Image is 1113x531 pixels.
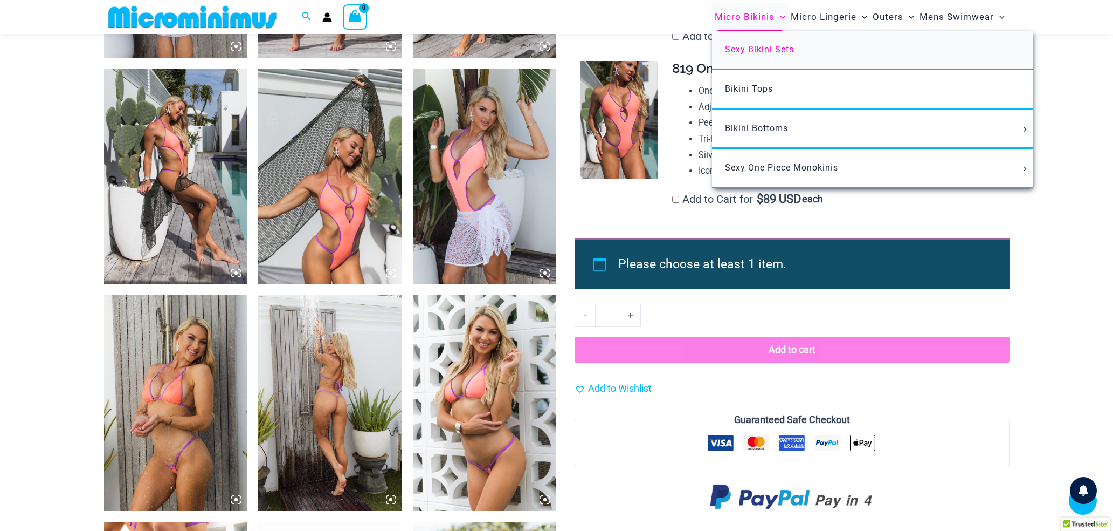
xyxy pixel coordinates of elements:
[917,3,1007,31] a: Mens SwimwearMenu ToggleMenu Toggle
[802,194,823,205] span: each
[322,12,332,22] a: Account icon link
[712,31,1033,70] a: Sexy Bikini Sets
[672,196,679,203] input: Add to Cart for$89 USD each
[856,3,867,31] span: Menu Toggle
[1019,127,1031,132] span: Menu Toggle
[258,295,402,511] img: Wild Card Neon Bliss 312 Top 457 Micro 07
[903,3,914,31] span: Menu Toggle
[699,147,1000,164] li: Silver rings and hard wear in swim-grade stainless steel.
[413,69,557,284] img: Wild Card Neon Bliss 819 One Piece St Martin 5996 Sarong 01
[710,2,1010,32] nav: Site Navigation
[588,383,652,394] span: Add to Wishlist
[258,69,402,284] img: Wild Card Neon Bliss 819 One Piece St Martin 5996 Sarong 09
[413,295,557,511] img: Wild Card Neon Bliss 312 Top 457 Micro 01
[712,70,1033,110] a: Bikini Tops
[672,193,823,206] label: Add to Cart for
[775,3,785,31] span: Menu Toggle
[712,110,1033,149] a: Bikini BottomsMenu ToggleMenu Toggle
[791,3,856,31] span: Micro Lingerie
[712,149,1033,188] a: Sexy One Piece MonokinisMenu ToggleMenu Toggle
[620,304,641,326] a: +
[575,380,652,397] a: Add to Wishlist
[788,3,870,31] a: Micro LingerieMenu ToggleMenu Toggle
[920,3,994,31] span: Mens Swimwear
[672,33,679,40] input: Add to Cart for$49 USD each
[672,30,823,43] label: Add to Cart for
[699,83,1000,99] li: One of the smallest and sexiest one-piece swimsuits we make.
[725,84,773,94] span: Bikini Tops
[104,5,281,29] img: MM SHOP LOGO FLAT
[873,3,903,31] span: Outers
[725,162,838,173] span: Sexy One Piece Monokinis
[715,3,775,31] span: Micro Bikinis
[580,61,658,179] img: Wild Card Neon Bliss 819 One Piece 04
[699,131,1000,147] li: Tri-back cut.
[757,192,763,206] span: $
[725,44,794,55] span: Sexy Bikini Sets
[757,194,801,205] span: 89 USD
[595,304,620,326] input: Product quantity
[104,69,248,284] img: Wild Card Neon Bliss 819 One Piece St Martin 5996 Sarong 07v2
[302,10,312,24] a: Search icon link
[343,4,368,29] a: View Shopping Cart, empty
[575,337,1009,363] button: Add to cart
[618,252,985,277] li: Please choose at least 1 item.
[1019,166,1031,172] span: Menu Toggle
[712,3,788,31] a: Micro BikinisMenu ToggleMenu Toggle
[725,123,788,133] span: Bikini Bottoms
[994,3,1005,31] span: Menu Toggle
[672,60,758,76] span: 819 One Piece
[575,304,595,326] a: -
[870,3,917,31] a: OutersMenu ToggleMenu Toggle
[699,99,1000,115] li: Adjustable straps around the neck and bust.
[104,295,248,511] img: Wild Card Neon Bliss 312 Top 457 Micro 06
[699,115,1000,131] li: Peek-a-boo keyhole cutout in the front.
[699,163,1000,179] li: Iconic Microminimus M silver flag.
[730,412,854,428] legend: Guaranteed Safe Checkout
